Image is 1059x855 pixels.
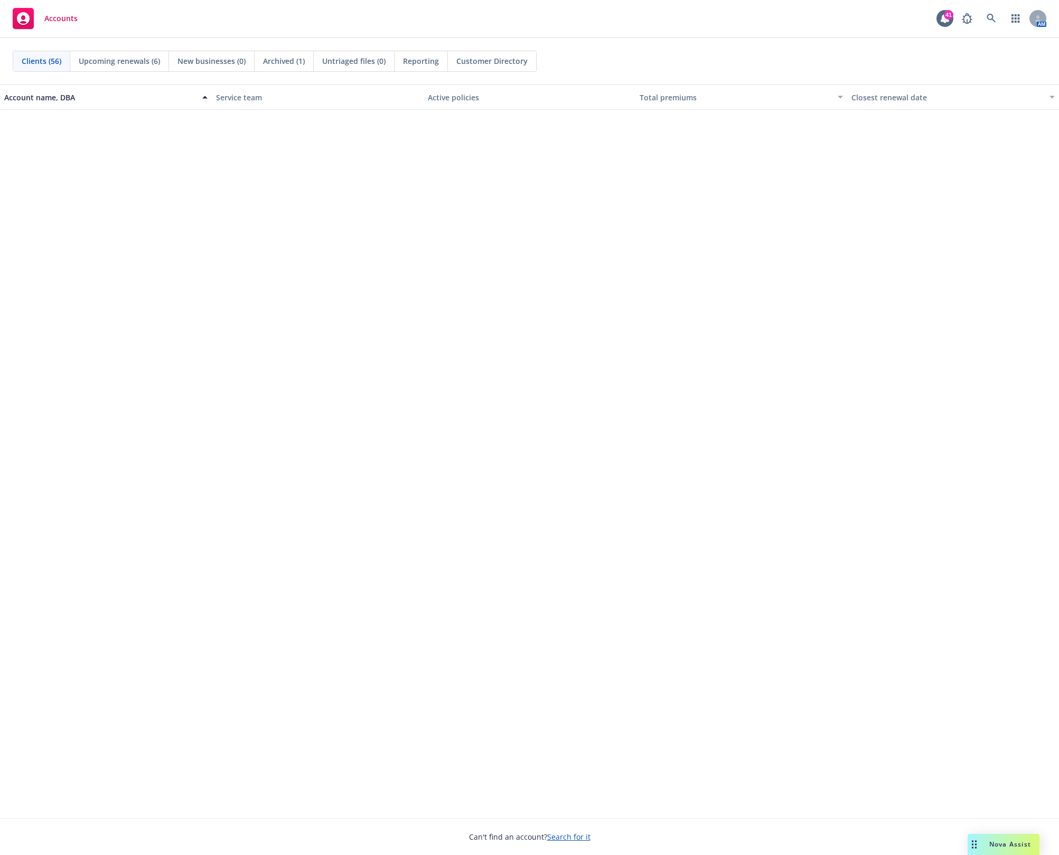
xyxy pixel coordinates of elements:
a: Search [981,8,1002,29]
div: Service team [216,92,419,103]
span: Accounts [44,14,78,23]
div: Active policies [428,92,631,103]
div: Closest renewal date [851,92,1043,103]
span: Untriaged files (0) [322,55,386,67]
button: Service team [212,84,424,110]
span: New businesses (0) [177,55,246,67]
span: Archived (1) [263,55,305,67]
div: 41 [944,10,953,20]
button: Nova Assist [968,834,1039,855]
span: Can't find an account? [469,831,591,842]
a: Switch app [1005,8,1026,29]
a: Search for it [547,832,591,842]
button: Closest renewal date [847,84,1059,110]
span: Reporting [403,55,439,67]
a: Accounts [8,4,82,33]
div: Total premiums [640,92,831,103]
a: Report a Bug [957,8,978,29]
button: Total premiums [635,84,847,110]
button: Active policies [424,84,635,110]
div: Drag to move [968,834,981,855]
span: Nova Assist [989,840,1031,849]
span: Customer Directory [456,55,528,67]
div: Account name, DBA [4,92,196,103]
span: Clients (56) [22,55,61,67]
span: Upcoming renewals (6) [79,55,160,67]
